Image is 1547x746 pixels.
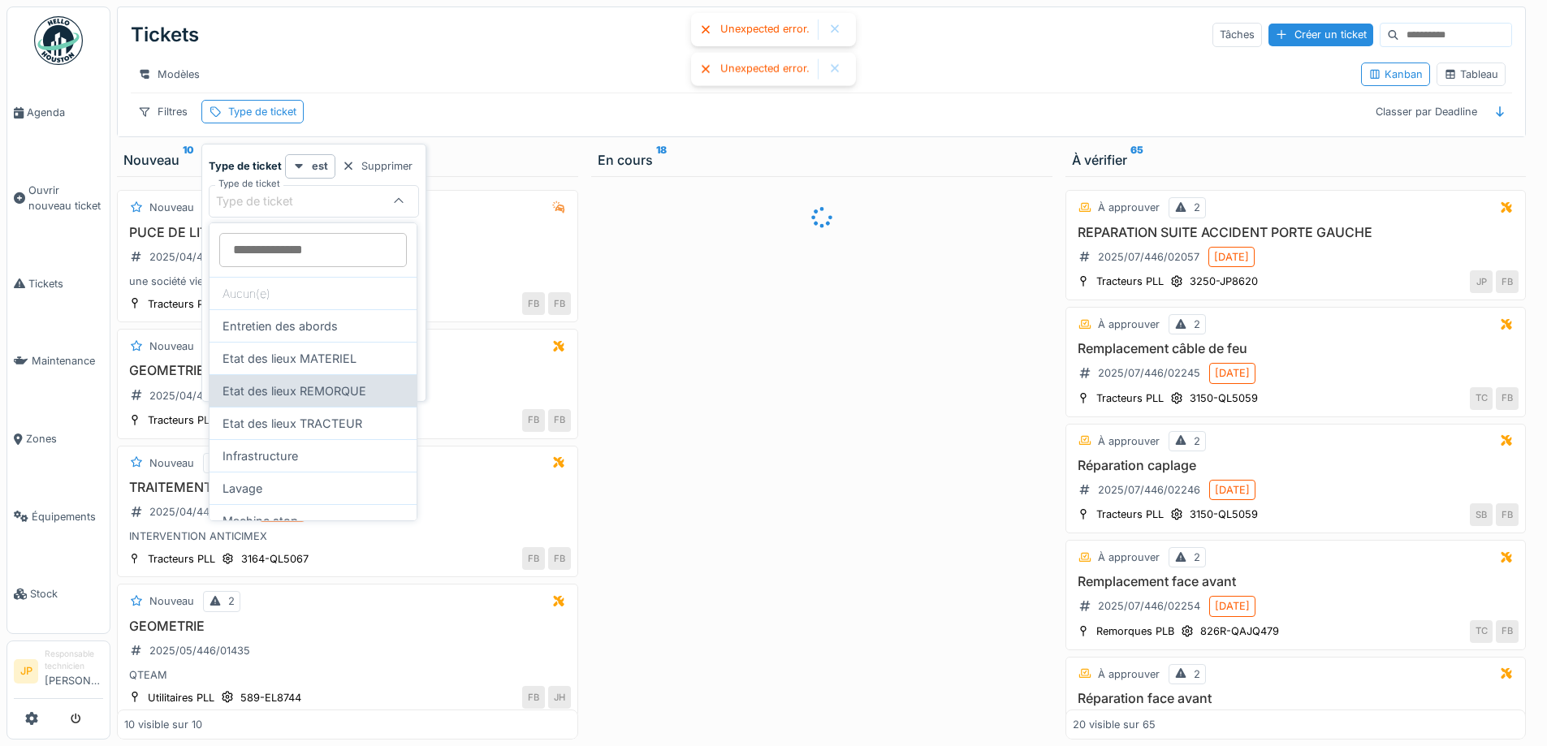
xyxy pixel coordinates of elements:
[1098,200,1160,215] div: À approuver
[1368,100,1484,123] div: Classer par Deadline
[1212,23,1262,46] div: Tâches
[27,105,103,120] span: Agenda
[124,528,571,544] div: INTERVENTION ANTICIMEX
[32,509,103,524] span: Équipements
[149,339,194,354] div: Nouveau
[1098,666,1160,682] div: À approuver
[124,667,571,683] div: QTEAM
[210,342,417,374] div: Etat des lieux MATERIEL
[1073,225,1519,240] h3: REPARATION SUITE ACCIDENT PORTE GAUCHE
[1098,365,1200,381] div: 2025/07/446/02245
[45,648,103,695] li: [PERSON_NAME]
[1496,620,1519,643] div: FB
[1073,341,1519,356] h3: Remplacement câble de feu
[1098,433,1160,449] div: À approuver
[149,249,248,265] div: 2025/04/446/01194
[1268,24,1373,45] div: Créer un ticket
[148,412,215,428] div: Tracteurs PLL
[149,455,194,471] div: Nouveau
[1194,200,1200,215] div: 2
[149,200,194,215] div: Nouveau
[131,14,199,56] div: Tickets
[149,643,250,658] div: 2025/05/446/01435
[228,593,235,609] div: 2
[1098,550,1160,565] div: À approuver
[1496,270,1519,293] div: FB
[1470,620,1493,643] div: TC
[720,23,810,37] div: Unexpected error.
[209,158,282,174] strong: Type de ticket
[1470,387,1493,410] div: TC
[1470,503,1493,526] div: SB
[210,277,417,309] div: Aucun(e)
[1072,150,1520,170] div: À vérifier
[522,409,545,432] div: FB
[1098,482,1200,498] div: 2025/07/446/02246
[548,547,571,570] div: FB
[1073,574,1519,589] h3: Remplacement face avant
[216,192,316,210] div: Type de ticket
[241,551,309,567] div: 3164-QL5067
[32,353,103,369] span: Maintenance
[124,619,571,634] h3: GEOMETRIE
[720,63,810,76] div: Unexpected error.
[210,439,417,472] div: Infrastructure
[1194,433,1200,449] div: 2
[1096,274,1164,289] div: Tracteurs PLL
[1190,390,1258,406] div: 3150-QL5059
[26,431,103,446] span: Zones
[1096,507,1164,522] div: Tracteurs PLL
[522,547,545,570] div: FB
[1496,503,1519,526] div: FB
[123,150,572,170] div: Nouveau
[1444,67,1498,82] div: Tableau
[149,388,250,403] div: 2025/04/446/01338
[1073,458,1519,473] h3: Réparation caplage
[149,504,250,520] div: 2025/04/446/01342
[1096,623,1174,639] div: Remorques PLB
[131,100,195,123] div: Filtres
[124,274,571,289] div: une société viendra traiter les puces de lit
[30,586,103,602] span: Stock
[148,551,215,567] div: Tracteurs PLL
[131,63,207,86] div: Modèles
[149,593,194,609] div: Nouveau
[1098,598,1200,614] div: 2025/07/446/02254
[148,296,216,312] div: Tracteurs PLB
[45,648,103,673] div: Responsable technicien
[210,407,417,439] div: Etat des lieux TRACTEUR
[1073,717,1156,732] div: 20 visible sur 65
[1368,67,1423,82] div: Kanban
[1194,317,1200,332] div: 2
[1130,150,1143,170] sup: 65
[34,16,83,65] img: Badge_color-CXgf-gQk.svg
[124,363,571,378] h3: GEOMETRIE
[1215,482,1250,498] div: [DATE]
[228,104,296,119] div: Type de ticket
[279,218,419,239] div: Ajouter une condition
[240,690,301,705] div: 589-EL8744
[1190,274,1258,289] div: 3250-JP8620
[1200,623,1279,639] div: 826R-QAJQ479
[335,155,419,177] div: Supprimer
[124,480,571,495] h3: TRAITEMENT PUCE DE LIT
[183,150,194,170] sup: 10
[1215,365,1250,381] div: [DATE]
[598,150,1046,170] div: En cours
[312,158,328,174] strong: est
[28,183,103,213] span: Ouvrir nouveau ticket
[1098,317,1160,332] div: À approuver
[210,374,417,407] div: Etat des lieux REMORQUE
[548,686,571,709] div: JH
[215,177,283,191] label: Type de ticket
[548,409,571,432] div: FB
[14,659,38,683] li: JP
[548,292,571,315] div: FB
[1098,249,1199,265] div: 2025/07/446/02057
[124,225,571,240] h3: PUCE DE LIT
[522,292,545,315] div: FB
[210,504,417,537] div: Machine stop
[1215,598,1250,614] div: [DATE]
[1194,666,1200,682] div: 2
[656,150,667,170] sup: 18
